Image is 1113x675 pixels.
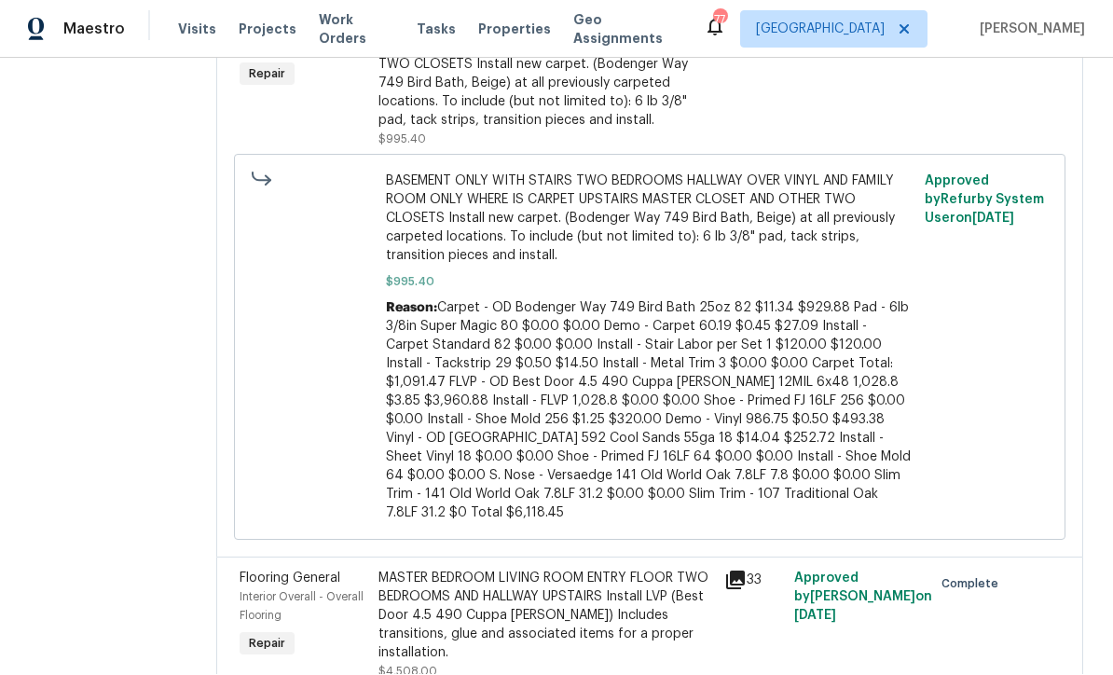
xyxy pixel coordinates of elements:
[386,302,437,315] span: Reason:
[573,11,681,48] span: Geo Assignments
[178,21,216,39] span: Visits
[941,575,1006,594] span: Complete
[794,572,932,623] span: Approved by [PERSON_NAME] on
[713,11,726,30] div: 77
[386,273,913,292] span: $995.40
[794,610,836,623] span: [DATE]
[478,21,551,39] span: Properties
[240,592,364,622] span: Interior Overall - Overall Flooring
[240,572,340,585] span: Flooring General
[925,175,1044,226] span: Approved by Refurby System User on
[319,11,394,48] span: Work Orders
[386,172,913,266] span: BASEMENT ONLY WITH STAIRS TWO BEDROOMS HALLWAY OVER VINYL AND FAMILY ROOM ONLY WHERE IS CARPET UP...
[378,570,714,663] div: MASTER BEDROOM LIVING ROOM ENTRY FLOOR TWO BEDROOMS AND HALLWAY UPSTAIRS Install LVP (Best Door 4...
[63,21,125,39] span: Maestro
[417,23,456,36] span: Tasks
[724,570,782,592] div: 33
[378,134,426,145] span: $995.40
[972,21,1085,39] span: [PERSON_NAME]
[241,65,293,84] span: Repair
[972,213,1014,226] span: [DATE]
[241,635,293,654] span: Repair
[756,21,885,39] span: [GEOGRAPHIC_DATA]
[239,21,296,39] span: Projects
[386,302,911,520] span: Carpet - OD Bodenger Way 749 Bird Bath 25oz 82 $11.34 $929.88 Pad - 6lb 3/8in Super Magic 80 $0.0...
